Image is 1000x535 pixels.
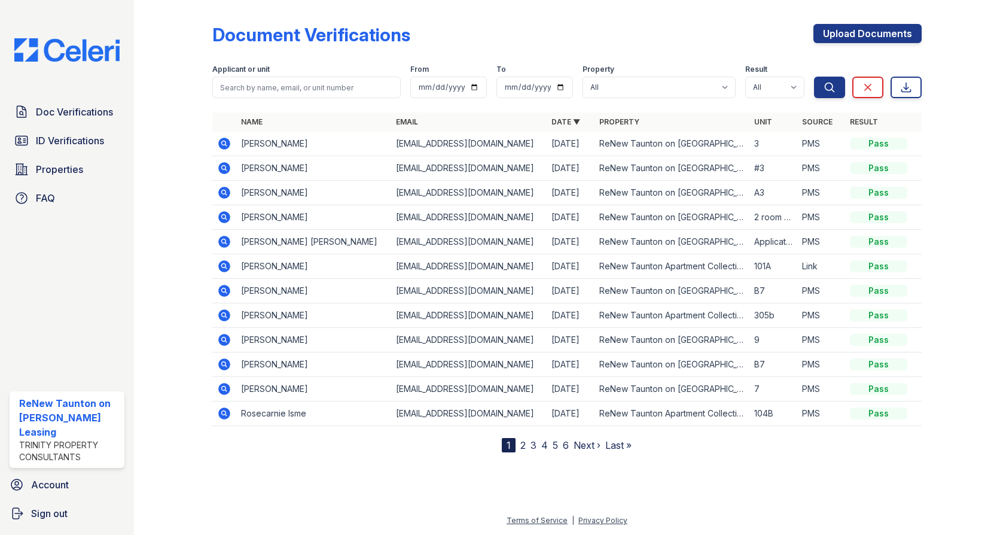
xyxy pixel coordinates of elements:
[850,162,907,174] div: Pass
[391,181,546,205] td: [EMAIL_ADDRESS][DOMAIN_NAME]
[5,501,129,525] a: Sign out
[547,132,594,156] td: [DATE]
[236,402,391,426] td: Rosecarnie Isme
[813,24,922,43] a: Upload Documents
[391,352,546,377] td: [EMAIL_ADDRESS][DOMAIN_NAME]
[850,260,907,272] div: Pass
[391,402,546,426] td: [EMAIL_ADDRESS][DOMAIN_NAME]
[850,334,907,346] div: Pass
[563,439,569,451] a: 6
[547,352,594,377] td: [DATE]
[547,181,594,205] td: [DATE]
[599,117,639,126] a: Property
[749,254,797,279] td: 101A
[594,402,749,426] td: ReNew Taunton Apartment Collection
[212,77,401,98] input: Search by name, email, or unit number
[31,506,68,521] span: Sign out
[520,439,526,451] a: 2
[594,303,749,328] td: ReNew Taunton Apartment Collection
[496,65,506,74] label: To
[36,105,113,119] span: Doc Verifications
[507,516,568,525] a: Terms of Service
[531,439,536,451] a: 3
[749,303,797,328] td: 305b
[391,303,546,328] td: [EMAIL_ADDRESS][DOMAIN_NAME]
[797,279,845,303] td: PMS
[391,328,546,352] td: [EMAIL_ADDRESS][DOMAIN_NAME]
[553,439,558,451] a: 5
[797,303,845,328] td: PMS
[850,408,907,420] div: Pass
[236,156,391,181] td: [PERSON_NAME]
[391,254,546,279] td: [EMAIL_ADDRESS][DOMAIN_NAME]
[754,117,772,126] a: Unit
[749,377,797,402] td: 7
[594,254,749,279] td: ReNew Taunton Apartment Collection
[236,205,391,230] td: [PERSON_NAME]
[212,65,270,74] label: Applicant or unit
[749,230,797,254] td: Application # 20652518
[797,328,845,352] td: PMS
[749,279,797,303] td: B7
[31,478,69,492] span: Account
[850,285,907,297] div: Pass
[749,132,797,156] td: 3
[797,377,845,402] td: PMS
[594,181,749,205] td: ReNew Taunton on [GEOGRAPHIC_DATA]
[797,156,845,181] td: PMS
[594,132,749,156] td: ReNew Taunton on [GEOGRAPHIC_DATA]
[594,205,749,230] td: ReNew Taunton on [GEOGRAPHIC_DATA]
[236,132,391,156] td: [PERSON_NAME]
[749,181,797,205] td: A3
[541,439,548,451] a: 4
[5,473,129,497] a: Account
[547,279,594,303] td: [DATE]
[10,186,124,210] a: FAQ
[850,211,907,223] div: Pass
[236,377,391,402] td: [PERSON_NAME]
[594,156,749,181] td: ReNew Taunton on [GEOGRAPHIC_DATA]
[797,254,845,279] td: Link
[850,187,907,199] div: Pass
[594,377,749,402] td: ReNew Taunton on [GEOGRAPHIC_DATA]
[749,352,797,377] td: B7
[236,279,391,303] td: [PERSON_NAME]
[236,328,391,352] td: [PERSON_NAME]
[391,156,546,181] td: [EMAIL_ADDRESS][DOMAIN_NAME]
[36,162,83,177] span: Properties
[391,230,546,254] td: [EMAIL_ADDRESS][DOMAIN_NAME]
[236,230,391,254] td: [PERSON_NAME] [PERSON_NAME]
[19,439,120,463] div: Trinity Property Consultants
[10,129,124,153] a: ID Verifications
[547,303,594,328] td: [DATE]
[745,65,767,74] label: Result
[391,205,546,230] td: [EMAIL_ADDRESS][DOMAIN_NAME]
[797,230,845,254] td: PMS
[236,181,391,205] td: [PERSON_NAME]
[594,328,749,352] td: ReNew Taunton on [GEOGRAPHIC_DATA]
[241,117,263,126] a: Name
[391,132,546,156] td: [EMAIL_ADDRESS][DOMAIN_NAME]
[547,377,594,402] td: [DATE]
[605,439,632,451] a: Last »
[850,138,907,150] div: Pass
[10,157,124,181] a: Properties
[396,117,418,126] a: Email
[850,236,907,248] div: Pass
[547,205,594,230] td: [DATE]
[547,402,594,426] td: [DATE]
[594,230,749,254] td: ReNew Taunton on [GEOGRAPHIC_DATA]
[36,133,104,148] span: ID Verifications
[547,230,594,254] td: [DATE]
[797,352,845,377] td: PMS
[5,38,129,62] img: CE_Logo_Blue-a8612792a0a2168367f1c8372b55b34899dd931a85d93a1a3d3e32e68fde9ad4.png
[551,117,580,126] a: Date ▼
[236,254,391,279] td: [PERSON_NAME]
[797,205,845,230] td: PMS
[850,358,907,370] div: Pass
[391,279,546,303] td: [EMAIL_ADDRESS][DOMAIN_NAME]
[749,328,797,352] td: 9
[850,383,907,395] div: Pass
[850,309,907,321] div: Pass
